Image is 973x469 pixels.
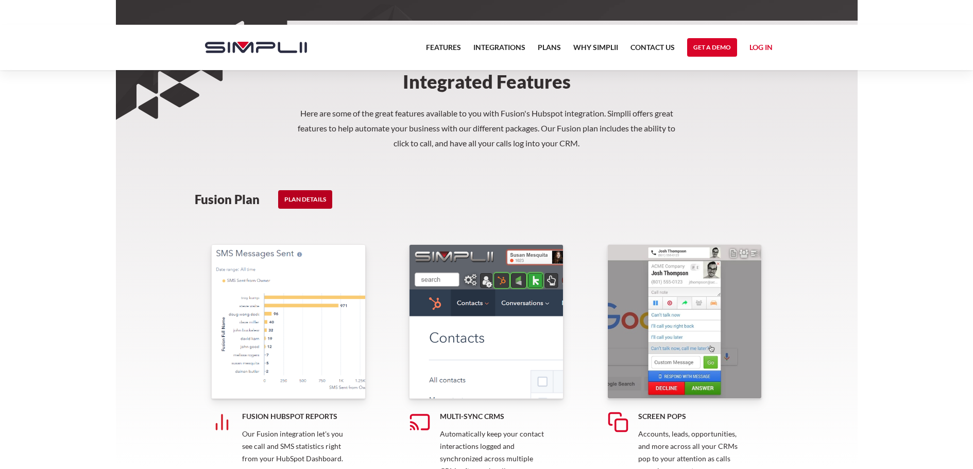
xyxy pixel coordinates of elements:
img: Fusion HubSpot Reports [211,244,366,399]
a: Features [426,41,461,60]
a: open lightbox [409,244,564,399]
a: Plans [538,41,561,60]
h5: Fusion HubSpot Reports [242,411,347,422]
h5: Screen Pops [638,411,743,422]
p: Our Fusion integration let's you see call and SMS statistics right from your HubSpot Dashboard. [242,428,347,465]
h3: Fusion Plan [195,192,260,207]
a: Contact US [630,41,675,60]
a: open lightbox [211,244,366,399]
img: Simplii [205,42,307,53]
a: PLAN DETAILS [278,190,332,209]
h5: Multi-sync CRMs [440,411,545,422]
p: Here are some of the great features available to you with Fusion's Hubspot integration. Simplli o... [296,106,677,150]
img: Multi-sync CRMs [409,244,564,399]
a: Why Simplii [573,41,618,60]
a: open lightbox [607,244,762,399]
img: Screen Pops [607,244,762,399]
a: Get a Demo [687,38,737,57]
a: home [195,25,307,70]
a: Log in [749,41,773,57]
a: Integrations [473,41,525,60]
